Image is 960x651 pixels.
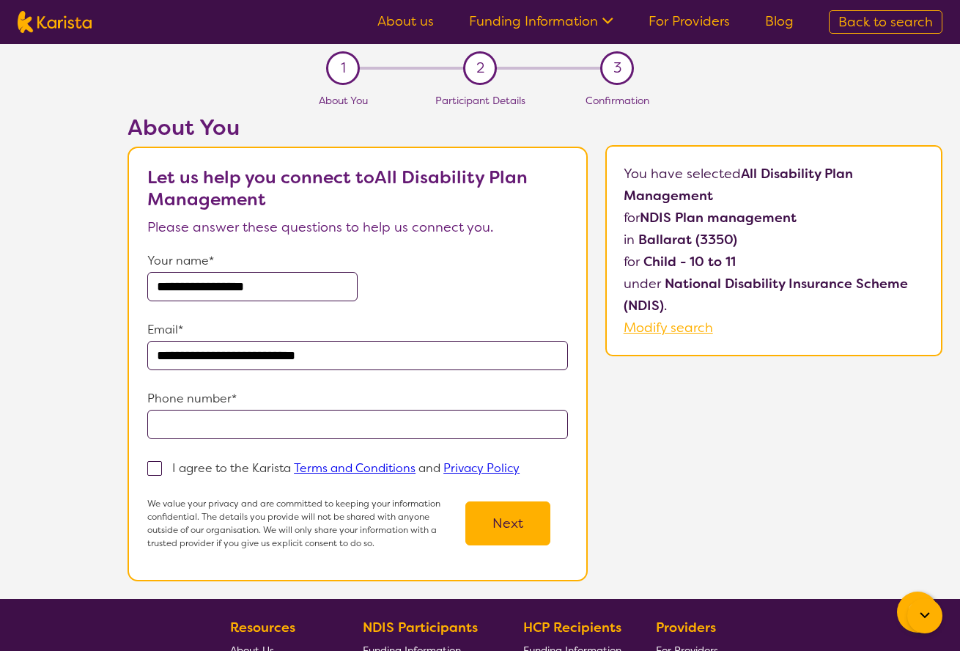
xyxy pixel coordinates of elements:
span: 1 [341,57,346,79]
p: Please answer these questions to help us connect you. [147,216,568,238]
b: NDIS Participants [363,619,478,636]
span: Confirmation [586,94,649,107]
p: in [624,229,925,251]
span: Participant Details [435,94,525,107]
h2: About You [128,114,588,141]
a: Terms and Conditions [294,460,416,476]
b: Child - 10 to 11 [643,253,736,271]
p: for [624,207,925,229]
a: Modify search [624,319,713,336]
span: 2 [476,57,484,79]
a: Back to search [829,10,942,34]
p: Email* [147,319,568,341]
p: You have selected [624,163,925,339]
p: Phone number* [147,388,568,410]
a: Funding Information [469,12,613,30]
button: Next [465,501,550,545]
b: Providers [656,619,716,636]
p: We value your privacy and are committed to keeping your information confidential. The details you... [147,497,448,550]
span: Back to search [838,13,933,31]
p: I agree to the Karista and [172,460,520,476]
img: Karista logo [18,11,92,33]
p: Your name* [147,250,568,272]
span: 3 [613,57,621,79]
b: NDIS Plan management [640,209,797,227]
span: About You [319,94,368,107]
b: Let us help you connect to All Disability Plan Management [147,166,528,211]
a: About us [377,12,434,30]
b: Ballarat (3350) [638,231,737,249]
b: National Disability Insurance Scheme (NDIS) [624,275,908,315]
b: HCP Recipients [523,619,621,636]
b: Resources [230,619,295,636]
a: Privacy Policy [443,460,520,476]
a: Blog [765,12,794,30]
a: For Providers [649,12,730,30]
button: Channel Menu [897,592,938,633]
p: for [624,251,925,273]
p: under . [624,273,925,317]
